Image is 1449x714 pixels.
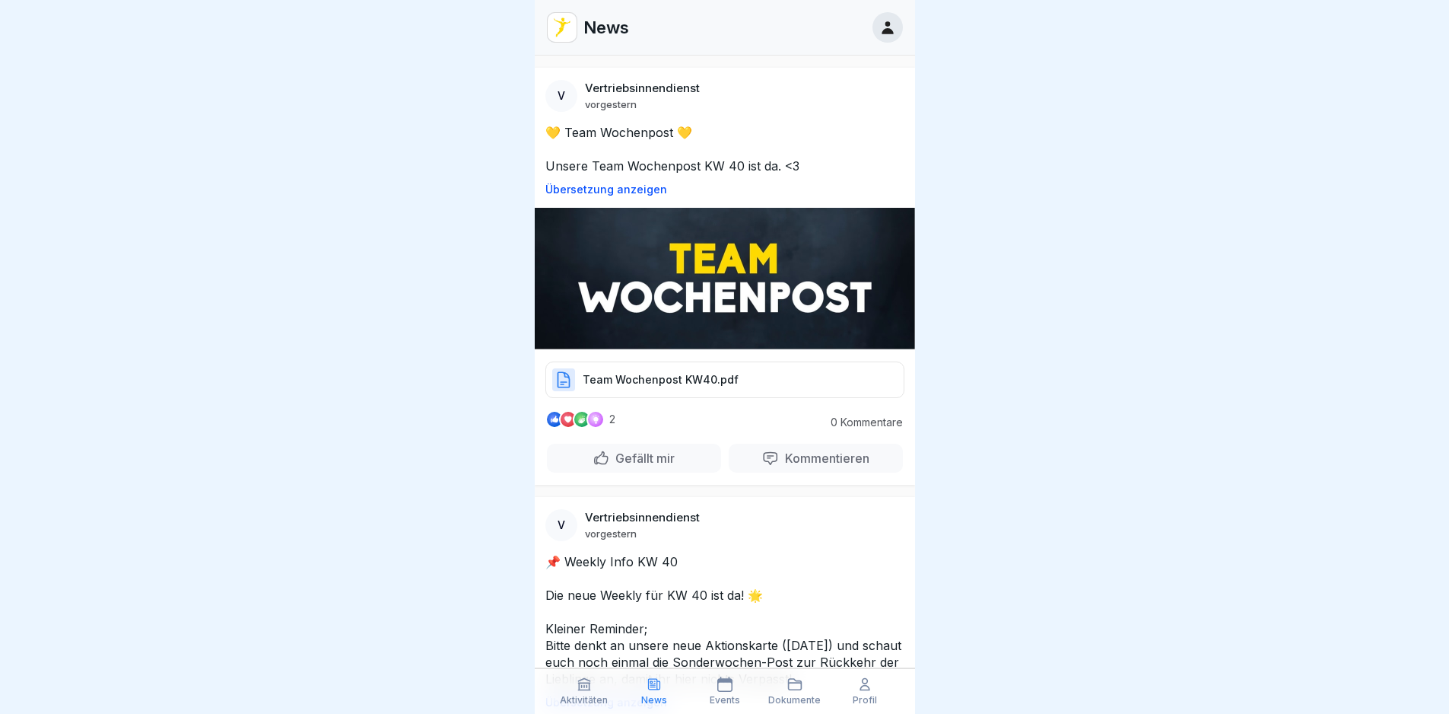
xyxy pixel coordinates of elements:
p: Kommentieren [779,451,869,466]
p: Dokumente [768,695,821,706]
p: 2 [609,413,615,426]
div: V [545,509,577,541]
p: Übersetzung anzeigen [545,183,904,196]
p: vorgestern [585,98,637,110]
p: Aktivitäten [560,695,608,706]
img: vd4jgc378hxa8p7qw0fvrl7x.png [548,13,577,42]
p: Profil [853,695,877,706]
a: Team Wochenpost KW40.pdf [545,379,904,394]
div: V [545,80,577,112]
p: Team Wochenpost KW40.pdf [583,372,739,387]
p: 0 Kommentare [819,416,903,429]
p: 💛 Team Wochenpost 💛 Unsere Team Wochenpost KW 40 ist da. <3 [545,124,904,174]
p: Vertriebsinnendienst [585,81,700,95]
img: Post Image [535,208,915,349]
p: Events [710,695,740,706]
p: vorgestern [585,528,637,540]
p: News [583,18,629,37]
p: 📌 Weekly Info KW 40 Die neue Weekly für KW 40 ist da! 🌟 Kleiner Reminder; Bitte denkt an unsere n... [545,553,904,687]
p: News [641,695,667,706]
p: Gefällt mir [609,451,675,466]
p: Vertriebsinnendienst [585,511,700,524]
